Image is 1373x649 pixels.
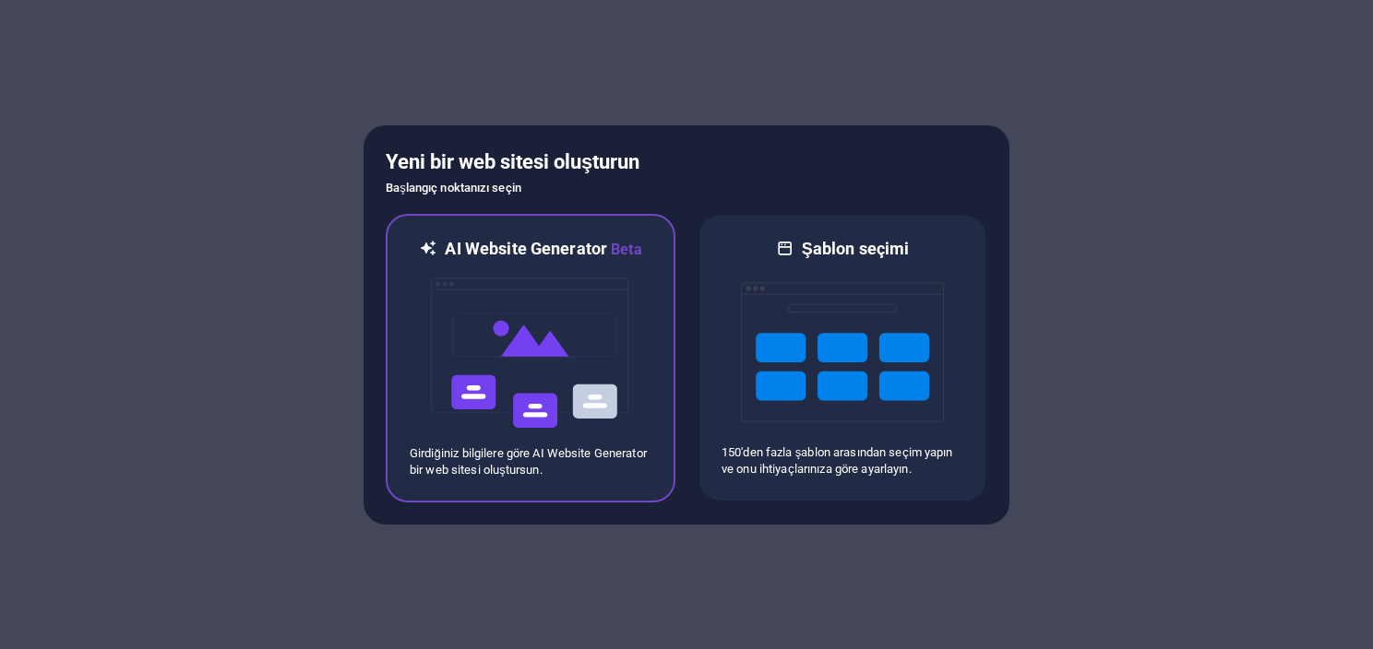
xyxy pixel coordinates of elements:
[429,261,632,445] img: ai
[410,445,651,478] p: Girdiğiniz bilgilere göre AI Website Generator bir web sitesi oluştursun.
[386,177,987,199] h6: Başlangıç noktanızı seçin
[386,214,675,502] div: AI Website GeneratorBetaaiGirdiğiniz bilgilere göre AI Website Generator bir web sitesi oluştursun.
[698,214,987,502] div: Şablon seçimi150'den fazla şablon arasından seçim yapın ve onu ihtiyaçlarınıza göre ayarlayın.
[386,147,987,177] h5: Yeni bir web sitesi oluşturun
[722,444,963,478] p: 150'den fazla şablon arasından seçim yapın ve onu ihtiyaçlarınıza göre ayarlayın.
[445,238,641,261] h6: AI Website Generator
[607,241,642,258] span: Beta
[802,238,910,260] h6: Şablon seçimi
